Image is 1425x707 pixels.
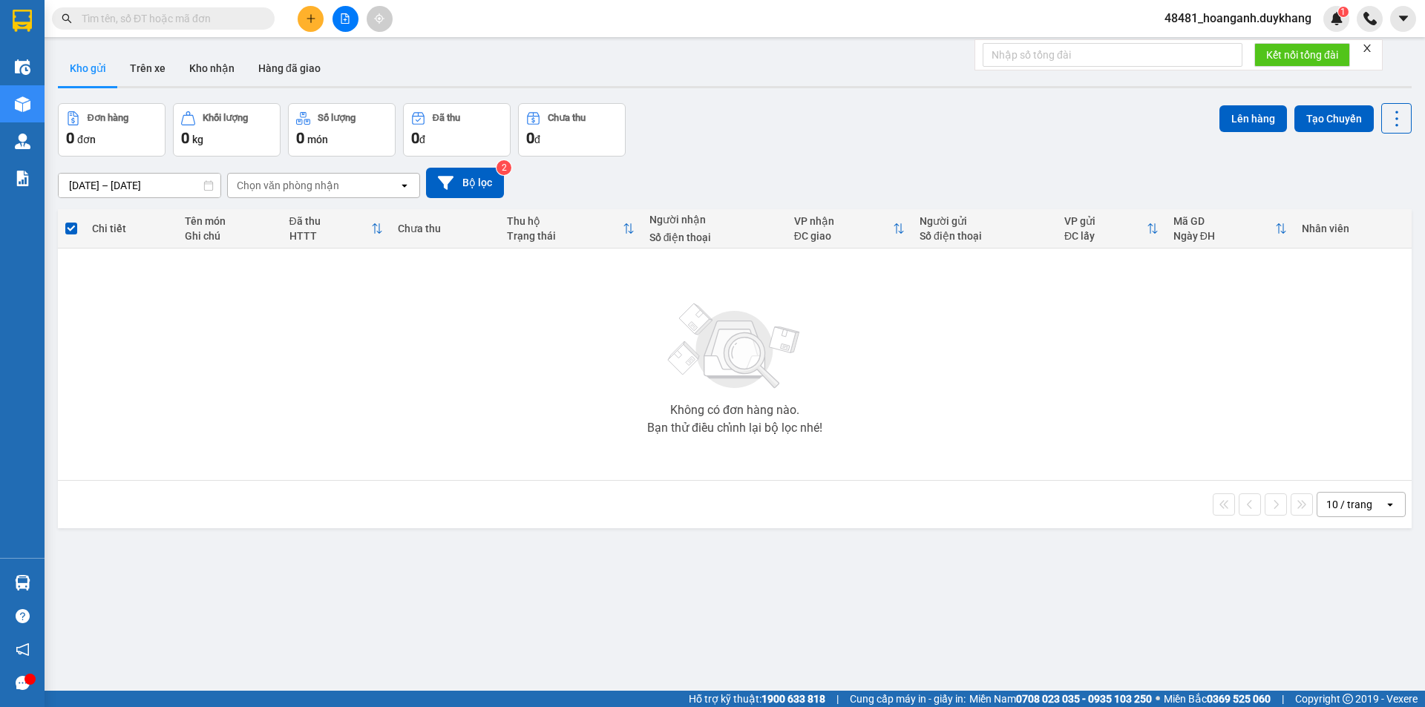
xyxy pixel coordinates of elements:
[1390,6,1416,32] button: caret-down
[62,13,72,24] span: search
[1156,696,1160,702] span: ⚪️
[92,223,169,234] div: Chi tiết
[1330,12,1343,25] img: icon-new-feature
[16,676,30,690] span: message
[787,209,912,249] th: Toggle SortBy
[1266,47,1338,63] span: Kết nối tổng đài
[1362,43,1372,53] span: close
[15,96,30,112] img: warehouse-icon
[16,609,30,623] span: question-circle
[1057,209,1166,249] th: Toggle SortBy
[1166,209,1294,249] th: Toggle SortBy
[332,6,358,32] button: file-add
[246,50,332,86] button: Hàng đã giao
[58,50,118,86] button: Kho gửi
[1207,693,1271,705] strong: 0369 525 060
[203,113,248,123] div: Khối lượng
[1397,12,1410,25] span: caret-down
[850,691,966,707] span: Cung cấp máy in - giấy in:
[649,231,779,243] div: Số điện thoại
[1064,215,1147,227] div: VP gửi
[1302,223,1404,234] div: Nhân viên
[1326,497,1372,512] div: 10 / trang
[419,134,425,145] span: đ
[1173,215,1275,227] div: Mã GD
[58,103,166,157] button: Đơn hàng0đơn
[318,113,356,123] div: Số lượng
[1153,9,1323,27] span: 48481_hoanganh.duykhang
[433,113,460,123] div: Đã thu
[1343,694,1353,704] span: copyright
[15,59,30,75] img: warehouse-icon
[374,13,384,24] span: aim
[16,642,30,657] span: notification
[237,178,339,193] div: Chọn văn phòng nhận
[307,134,328,145] span: món
[649,214,779,226] div: Người nhận
[411,129,419,147] span: 0
[289,215,372,227] div: Đã thu
[1338,7,1349,17] sup: 1
[288,103,396,157] button: Số lượng0món
[548,113,586,123] div: Chưa thu
[173,103,281,157] button: Khối lượng0kg
[403,103,511,157] button: Đã thu0đ
[969,691,1152,707] span: Miền Nam
[689,691,825,707] span: Hỗ trợ kỹ thuật:
[181,129,189,147] span: 0
[1384,499,1396,510] svg: open
[398,223,492,234] div: Chưa thu
[82,10,257,27] input: Tìm tên, số ĐT hoặc mã đơn
[426,168,504,198] button: Bộ lọc
[1282,691,1284,707] span: |
[497,160,511,175] sup: 2
[920,215,1049,227] div: Người gửi
[499,209,642,249] th: Toggle SortBy
[794,215,893,227] div: VP nhận
[298,6,324,32] button: plus
[534,134,540,145] span: đ
[1164,691,1271,707] span: Miền Bắc
[1219,105,1287,132] button: Lên hàng
[185,215,275,227] div: Tên món
[185,230,275,242] div: Ghi chú
[983,43,1242,67] input: Nhập số tổng đài
[59,174,220,197] input: Select a date range.
[518,103,626,157] button: Chưa thu0đ
[192,134,203,145] span: kg
[661,295,809,398] img: svg+xml;base64,PHN2ZyBjbGFzcz0ibGlzdC1wbHVnX19zdmciIHhtbG5zPSJodHRwOi8vd3d3LnczLm9yZy8yMDAwL3N2Zy...
[367,6,393,32] button: aim
[88,113,128,123] div: Đơn hàng
[794,230,893,242] div: ĐC giao
[1340,7,1346,17] span: 1
[507,215,623,227] div: Thu hộ
[306,13,316,24] span: plus
[15,134,30,149] img: warehouse-icon
[15,575,30,591] img: warehouse-icon
[670,404,799,416] div: Không có đơn hàng nào.
[1294,105,1374,132] button: Tạo Chuyến
[647,422,822,434] div: Bạn thử điều chỉnh lại bộ lọc nhé!
[526,129,534,147] span: 0
[920,230,1049,242] div: Số điện thoại
[66,129,74,147] span: 0
[1363,12,1377,25] img: phone-icon
[13,10,32,32] img: logo-vxr
[1173,230,1275,242] div: Ngày ĐH
[282,209,391,249] th: Toggle SortBy
[507,230,623,242] div: Trạng thái
[77,134,96,145] span: đơn
[296,129,304,147] span: 0
[15,171,30,186] img: solution-icon
[399,180,410,191] svg: open
[340,13,350,24] span: file-add
[836,691,839,707] span: |
[177,50,246,86] button: Kho nhận
[761,693,825,705] strong: 1900 633 818
[1064,230,1147,242] div: ĐC lấy
[289,230,372,242] div: HTTT
[1016,693,1152,705] strong: 0708 023 035 - 0935 103 250
[118,50,177,86] button: Trên xe
[1254,43,1350,67] button: Kết nối tổng đài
